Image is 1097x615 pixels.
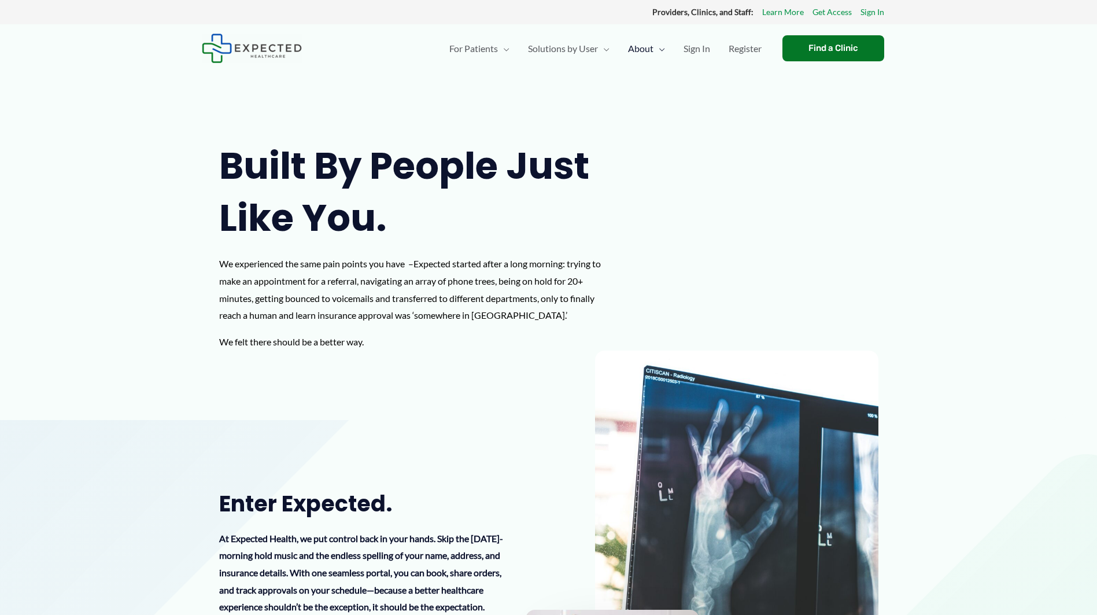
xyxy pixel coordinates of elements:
[528,28,598,69] span: Solutions by User
[860,5,884,20] a: Sign In
[202,34,302,63] img: Expected Healthcare Logo - side, dark font, small
[674,28,719,69] a: Sign In
[684,28,710,69] span: Sign In
[719,28,771,69] a: Register
[219,255,615,324] p: We experienced the same pain points you have –
[219,140,615,244] h1: Built by people just like you.
[653,28,665,69] span: Menu Toggle
[219,333,615,351] p: We felt there should be a better way.
[440,28,771,69] nav: Primary Site Navigation
[219,489,512,518] h2: Enter Expected.
[519,28,619,69] a: Solutions by UserMenu Toggle
[782,35,884,61] a: Find a Clinic
[729,28,762,69] span: Register
[762,5,804,20] a: Learn More
[449,28,498,69] span: For Patients
[619,28,674,69] a: AboutMenu Toggle
[628,28,653,69] span: About
[812,5,852,20] a: Get Access
[598,28,610,69] span: Menu Toggle
[498,28,509,69] span: Menu Toggle
[440,28,519,69] a: For PatientsMenu Toggle
[652,7,754,17] strong: Providers, Clinics, and Staff:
